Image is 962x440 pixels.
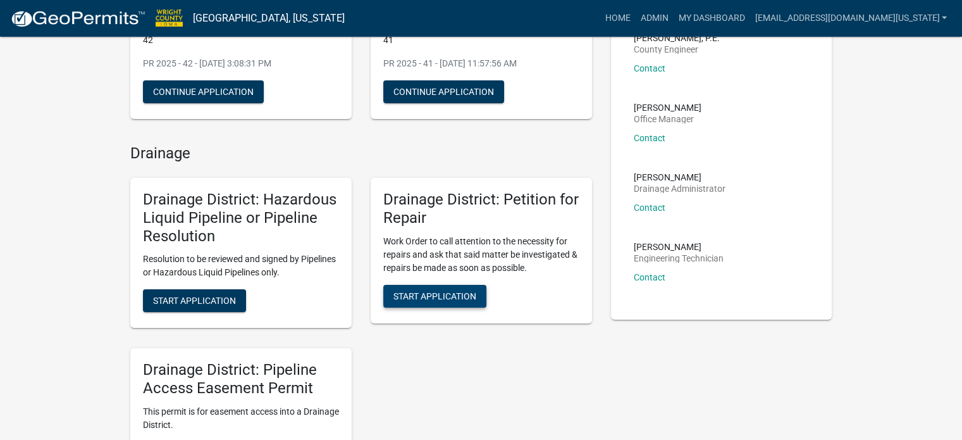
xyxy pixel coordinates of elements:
[143,253,339,279] p: Resolution to be reviewed and signed by Pipelines or Hazardous Liquid Pipelines only.
[143,405,339,432] p: This permit is for easement access into a Drainage District.
[600,6,635,30] a: Home
[634,103,701,112] p: [PERSON_NAME]
[143,361,339,398] h5: Drainage District: Pipeline Access Easement Permit
[673,6,749,30] a: My Dashboard
[156,9,183,27] img: Wright County, Iowa
[383,57,579,70] p: PR 2025 - 41 - [DATE] 11:57:56 AM
[634,34,720,42] p: [PERSON_NAME], P.E.
[383,191,579,227] h5: Drainage District: Petition for Repair
[143,80,264,103] button: Continue Application
[193,8,345,29] a: [GEOGRAPHIC_DATA], [US_STATE]
[383,235,579,275] p: Work Order to call attention to the necessity for repairs and ask that said matter be investigate...
[383,285,486,308] button: Start Application
[634,115,701,123] p: Office Manager
[143,289,246,312] button: Start Application
[130,144,592,163] h4: Drainage
[634,272,665,282] a: Contact
[634,254,724,263] p: Engineering Technician
[393,291,476,301] span: Start Application
[634,133,665,143] a: Contact
[634,45,720,54] p: County Engineer
[143,57,339,70] p: PR 2025 - 42 - [DATE] 3:08:31 PM
[634,184,725,193] p: Drainage Administrator
[153,296,236,306] span: Start Application
[634,63,665,73] a: Contact
[634,173,725,182] p: [PERSON_NAME]
[143,191,339,245] h5: Drainage District: Hazardous Liquid Pipeline or Pipeline Resolution
[634,203,665,213] a: Contact
[635,6,673,30] a: Admin
[383,80,504,103] button: Continue Application
[634,242,724,251] p: [PERSON_NAME]
[749,6,952,30] a: [EMAIL_ADDRESS][DOMAIN_NAME][US_STATE]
